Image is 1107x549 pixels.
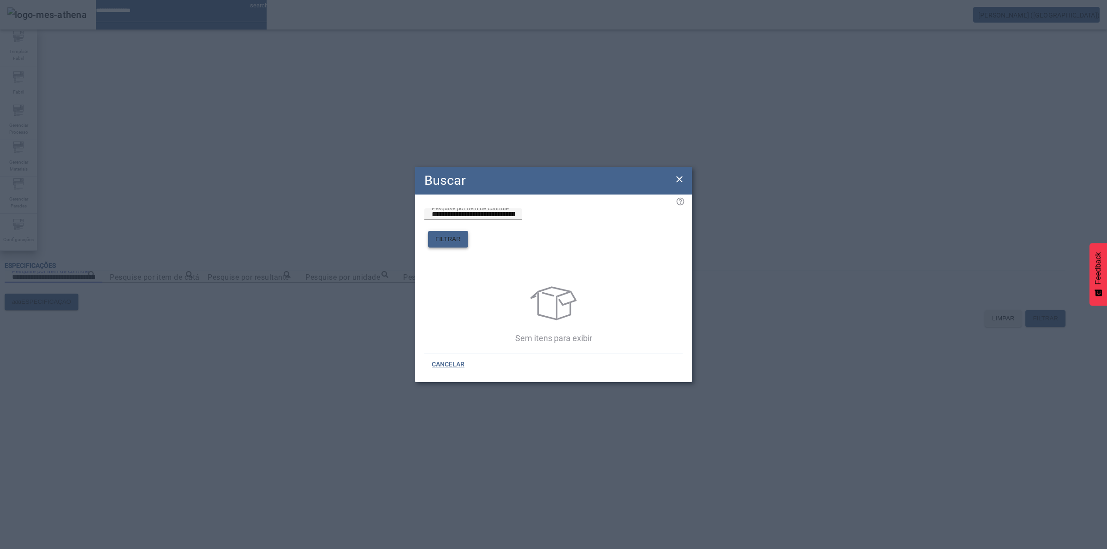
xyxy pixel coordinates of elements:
[1089,243,1107,306] button: Feedback - Mostrar pesquisa
[424,356,472,373] button: CANCELAR
[424,171,466,190] h2: Buscar
[428,231,468,248] button: FILTRAR
[435,235,461,244] span: FILTRAR
[427,332,680,344] p: Sem itens para exibir
[432,360,464,369] span: CANCELAR
[1094,252,1102,284] span: Feedback
[432,205,509,211] mat-label: Pesquise por item de controle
